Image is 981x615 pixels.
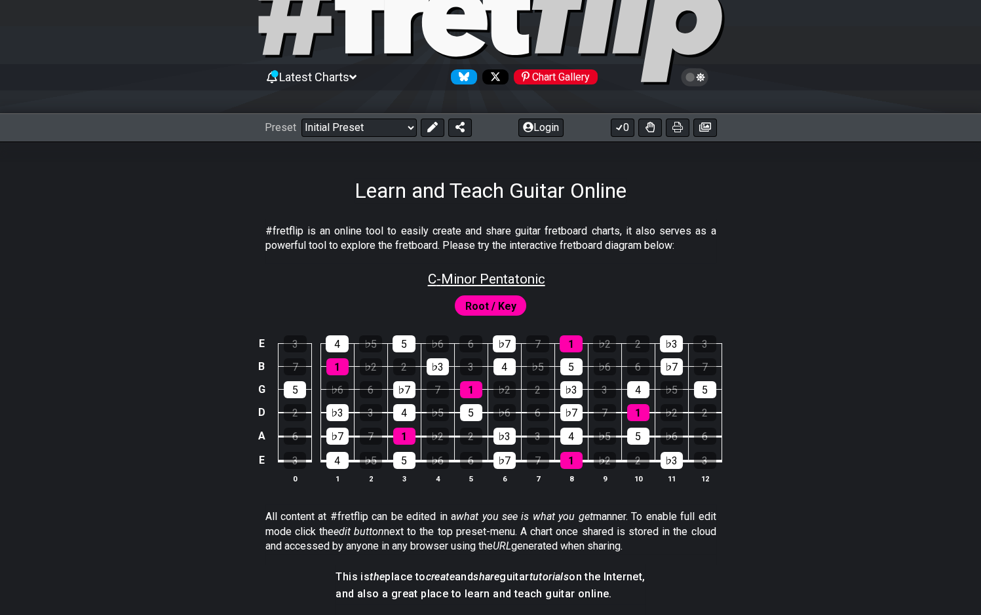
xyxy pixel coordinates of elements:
div: 5 [560,358,583,375]
div: 6 [460,452,482,469]
div: ♭7 [493,335,516,352]
h4: This is place to and guitar on the Internet, [336,570,645,584]
th: 9 [588,472,621,485]
div: ♭6 [594,358,616,375]
td: B [254,355,269,378]
div: ♭2 [360,358,382,375]
div: ♭2 [427,428,449,445]
em: share [473,570,499,583]
a: Follow #fretflip at Bluesky [446,69,477,84]
div: 5 [284,381,306,398]
div: 3 [693,335,716,352]
div: 5 [460,404,482,421]
div: 1 [326,358,349,375]
div: 1 [560,335,583,352]
th: 1 [320,472,354,485]
th: 5 [454,472,488,485]
div: 7 [594,404,616,421]
div: ♭5 [360,452,382,469]
div: 2 [627,452,649,469]
div: ♭5 [661,381,683,398]
p: All content at #fretflip can be edited in a manner. To enable full edit mode click the next to th... [265,510,716,553]
div: 7 [284,358,306,375]
div: 3 [360,404,382,421]
button: Create image [693,119,717,137]
div: 3 [284,335,307,352]
div: 3 [694,452,716,469]
th: 2 [354,472,387,485]
em: what you see is what you get [456,510,593,523]
div: ♭2 [661,404,683,421]
em: the [370,570,385,583]
div: ♭6 [427,452,449,469]
h1: Learn and Teach Guitar Online [355,178,626,203]
span: Toggle light / dark theme [687,71,702,83]
div: 5 [694,381,716,398]
div: ♭2 [593,335,616,352]
div: ♭3 [326,404,349,421]
div: 6 [284,428,306,445]
th: 10 [621,472,655,485]
div: 7 [427,381,449,398]
div: ♭5 [427,404,449,421]
span: Latest Charts [279,70,349,84]
span: Preset [265,121,296,134]
th: 3 [387,472,421,485]
div: 7 [527,452,549,469]
div: 2 [694,404,716,421]
em: edit button [334,525,384,538]
div: ♭3 [560,381,583,398]
div: ♭5 [594,428,616,445]
div: 2 [393,358,415,375]
th: 4 [421,472,454,485]
div: 3 [527,428,549,445]
div: ♭3 [427,358,449,375]
a: Follow #fretflip at X [477,69,509,84]
div: 6 [459,335,482,352]
em: URL [493,540,511,552]
select: Preset [301,119,417,137]
button: Edit Preset [421,119,444,137]
div: 3 [284,452,306,469]
div: 7 [360,428,382,445]
div: ♭7 [326,428,349,445]
div: 4 [326,452,349,469]
th: 8 [554,472,588,485]
div: 5 [627,428,649,445]
button: Login [518,119,564,137]
th: 12 [688,472,721,485]
div: 7 [526,335,549,352]
th: 0 [279,472,312,485]
div: 2 [284,404,306,421]
td: D [254,401,269,424]
div: 6 [360,381,382,398]
div: 6 [627,358,649,375]
div: ♭7 [393,381,415,398]
div: 1 [560,452,583,469]
div: 5 [393,452,415,469]
th: 7 [521,472,554,485]
div: ♭7 [560,404,583,421]
div: ♭6 [426,335,449,352]
button: Share Preset [448,119,472,137]
div: 6 [527,404,549,421]
div: ♭5 [527,358,549,375]
div: 3 [460,358,482,375]
td: G [254,378,269,401]
div: 1 [460,381,482,398]
span: First enable full edit mode to edit [465,297,516,316]
div: ♭3 [661,452,683,469]
div: ♭6 [326,381,349,398]
div: 2 [527,381,549,398]
div: ♭7 [661,358,683,375]
a: #fretflip at Pinterest [509,69,598,84]
div: 5 [393,335,415,352]
button: 0 [611,119,634,137]
div: 4 [493,358,516,375]
td: E [254,332,269,355]
div: ♭2 [594,452,616,469]
div: Chart Gallery [514,69,598,84]
div: ♭3 [493,428,516,445]
div: 4 [560,428,583,445]
div: ♭6 [661,428,683,445]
